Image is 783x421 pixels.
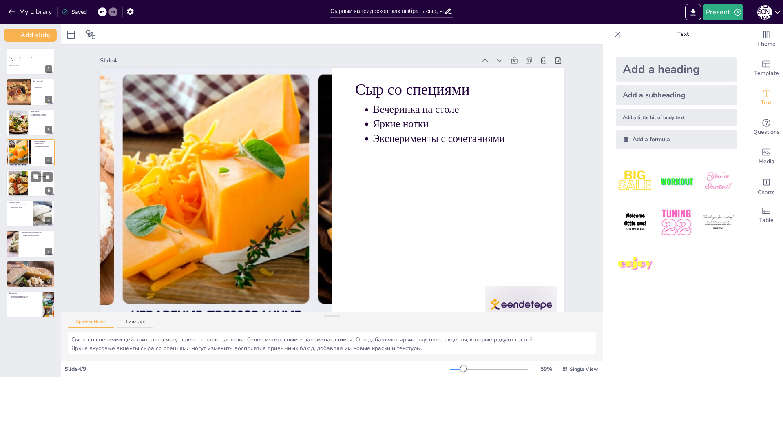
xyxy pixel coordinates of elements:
button: Transcript [117,319,153,328]
div: 59 % [536,365,556,373]
p: Заключение [9,292,40,295]
p: Открытие новых вкусов [11,206,31,208]
p: Text [624,24,742,44]
p: Экспериментируйте и пробуйте новое [11,295,40,297]
img: 6.jpeg [699,204,737,242]
div: Add charts and graphs [750,171,783,201]
button: Speaker Notes [68,319,114,328]
p: Комбинации с фруктами и орехами [11,205,31,206]
p: В этом весёлом путешествии по миру сыра мы узнаем, как выбрать идеальный сыр и избежать сырных ло... [9,62,52,64]
p: Наслаждайтесь каждым кусочком [11,297,40,299]
p: Generated with [URL] [9,64,52,66]
div: 3 [7,109,55,136]
div: 7 [45,248,52,255]
p: Не бойтесь спрашивать [11,266,52,268]
img: 1.jpeg [616,162,654,200]
p: Копчёный сыр [31,171,53,173]
button: Duplicate Slide [31,172,41,182]
textarea: Сыры со специями действительно могут сделать ваше застолье более интересным и запоминающимся. Они... [68,332,596,354]
button: Present [703,4,743,20]
p: Сыр со специями [33,140,52,143]
p: Загадка для [PERSON_NAME] [11,204,31,205]
p: Виды сыров [31,110,52,113]
p: Использование в кулинарии [33,175,53,177]
span: Position [86,30,96,40]
span: Charts [758,188,775,197]
p: Супергерой среди сыров [33,172,53,174]
img: 7.jpeg [616,245,654,283]
p: Яркие нотки [35,144,52,146]
span: Text [761,98,772,107]
div: 2 [7,78,55,105]
p: Разнообразие форм и вкусов [35,83,52,85]
span: Theme [757,40,776,49]
p: Уникальный вкус и характер [32,113,52,115]
strong: Сырный калейдоскоп: как выбрать сыр, чтобы не попасть в сырную ловушку! [9,57,52,61]
span: Media [759,157,774,166]
p: Сыр — это удовольствие [11,294,40,295]
p: Культура сыра [35,86,52,88]
img: 2.jpeg [657,162,695,200]
button: Add slide [4,29,57,42]
div: 6 [45,217,52,224]
p: Основной ингредиент или добавка [23,235,52,236]
div: Add images, graphics, shapes or video [750,142,783,171]
p: Сыры с плесенью и копчёные [32,115,52,117]
span: Table [759,216,774,225]
p: Кулинарный волшебник [23,233,52,235]
p: Эксперименты с сочетаниями [256,230,352,383]
p: Специи и гурманство [35,85,52,86]
button: Export to PowerPoint [685,4,701,20]
p: Сыр — это искусство! [35,82,52,84]
div: Add a formula [616,130,737,149]
div: 1 [45,65,52,73]
div: 4 [45,157,52,164]
div: Get real-time input from your audience [750,113,783,142]
div: 1 [7,48,55,75]
div: 8 [45,278,52,285]
img: 4.jpeg [616,204,654,242]
p: Эксперименты с рецептами [23,236,52,238]
p: Сыр с плесенью [9,201,31,204]
div: Slide 4 [359,34,553,364]
div: Add a little bit of body text [616,109,737,126]
div: 4 [7,139,55,166]
p: Пробуйте разные виды [11,265,52,267]
span: Single View [570,366,598,372]
div: 8 [7,261,55,288]
div: Layout [64,28,77,41]
div: 7 [7,230,55,257]
div: 5 [45,187,53,194]
p: Эксперименты с сочетаниями [35,146,52,147]
div: Add text boxes [750,83,783,113]
div: 2 [45,96,52,103]
p: Загадочный дымный вкус [33,174,53,175]
img: 3.jpeg [699,162,737,200]
div: 9 [7,291,55,318]
div: Slide 4 / 9 [64,365,450,373]
p: Выбор с умом [11,264,52,265]
div: Change the overall theme [750,24,783,54]
div: 9 [45,308,52,315]
p: Способы приготовления сыра [21,231,52,234]
span: Template [754,69,779,78]
div: Add a table [750,201,783,230]
button: Д [PERSON_NAME] [757,4,772,20]
div: 3 [45,126,52,133]
div: Add a heading [616,57,737,82]
div: Add ready made slides [750,54,783,83]
div: Add a subheading [616,85,737,105]
input: Insert title [330,5,444,17]
div: 5 [6,169,55,197]
span: Questions [753,128,780,137]
p: Как выбрать сыр? [9,261,52,264]
div: 6 [7,200,55,227]
div: Saved [62,8,87,16]
img: 5.jpeg [657,204,695,242]
button: Delete Slide [43,172,53,182]
button: My Library [6,5,55,18]
div: Д [PERSON_NAME] [757,5,772,20]
p: Множество видов [32,112,52,113]
p: Вечеринка на столе [35,143,52,144]
p: Что такое сыр? [33,80,52,82]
